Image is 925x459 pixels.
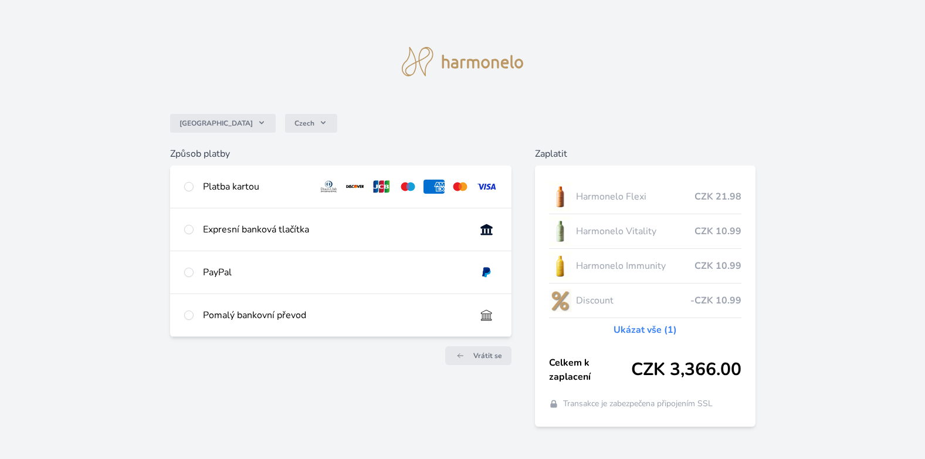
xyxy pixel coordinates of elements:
a: Vrátit se [445,346,511,365]
span: CZK 10.99 [694,224,741,238]
img: paypal.svg [476,265,497,279]
img: mc.svg [449,180,471,194]
span: Transakce je zabezpečena připojením SSL [563,398,713,410]
span: CZK 3,366.00 [631,359,741,380]
img: visa.svg [476,180,497,194]
img: discover.svg [344,180,366,194]
span: Celkem k zaplacení [549,356,631,384]
span: -CZK 10.99 [690,293,741,308]
img: bankTransfer_IBAN.svg [476,308,497,322]
div: Platba kartou [203,180,309,194]
img: amex.svg [423,180,445,194]
img: discount-lo.png [549,286,571,315]
img: jcb.svg [371,180,392,194]
img: onlineBanking_CZ.svg [476,222,497,237]
h6: Způsob platby [170,147,512,161]
div: Expresní banková tlačítka [203,222,467,237]
span: Vrátit se [473,351,502,360]
span: Harmonelo Vitality [576,224,694,238]
div: PayPal [203,265,467,279]
span: Harmonelo Immunity [576,259,694,273]
span: [GEOGRAPHIC_DATA] [179,119,253,128]
button: Czech [285,114,337,133]
h6: Zaplatit [535,147,755,161]
img: logo.svg [402,47,524,76]
a: Ukázat vše (1) [614,323,677,337]
img: CLEAN_FLEXI_se_stinem_x-hi_(1)-lo.jpg [549,182,571,211]
span: CZK 10.99 [694,259,741,273]
div: Pomalý bankovní převod [203,308,467,322]
button: [GEOGRAPHIC_DATA] [170,114,276,133]
img: diners.svg [318,180,340,194]
img: IMMUNITY_se_stinem_x-lo.jpg [549,251,571,281]
span: CZK 21.98 [694,190,741,204]
img: CLEAN_VITALITY_se_stinem_x-lo.jpg [549,217,571,246]
span: Discount [576,293,690,308]
span: Czech [294,119,314,128]
img: maestro.svg [397,180,419,194]
span: Harmonelo Flexi [576,190,694,204]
